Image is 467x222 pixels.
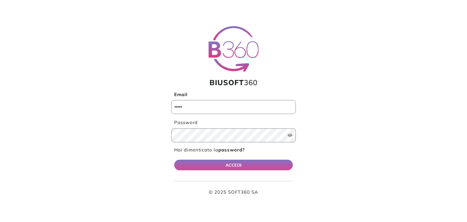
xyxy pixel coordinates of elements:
[171,119,296,126] label: Password
[174,92,188,97] b: Email
[174,189,293,196] p: © 2025 SOFT360 SA
[171,78,296,87] h1: 360
[209,78,244,87] span: BIUSOFT
[174,147,245,153] a: Hai dimenticato lapassword?
[174,160,293,170] button: ACCEDI
[218,147,245,153] b: password?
